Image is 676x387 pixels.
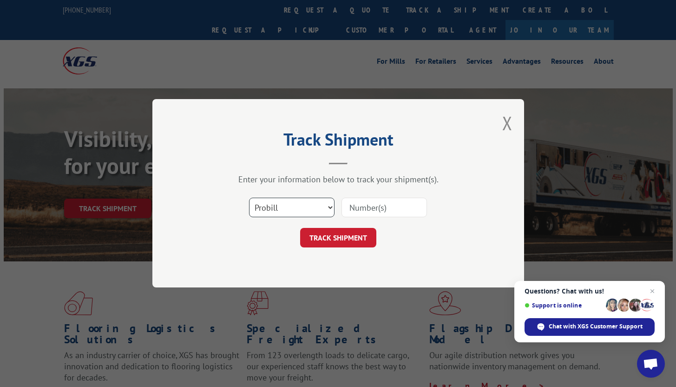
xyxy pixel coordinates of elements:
[502,111,512,135] button: Close modal
[525,287,655,295] span: Questions? Chat with us!
[525,302,603,309] span: Support is online
[300,228,376,248] button: TRACK SHIPMENT
[341,198,427,218] input: Number(s)
[637,350,665,378] div: Open chat
[199,174,478,185] div: Enter your information below to track your shipment(s).
[525,318,655,336] div: Chat with XGS Customer Support
[199,133,478,151] h2: Track Shipment
[549,322,643,331] span: Chat with XGS Customer Support
[647,286,658,297] span: Close chat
